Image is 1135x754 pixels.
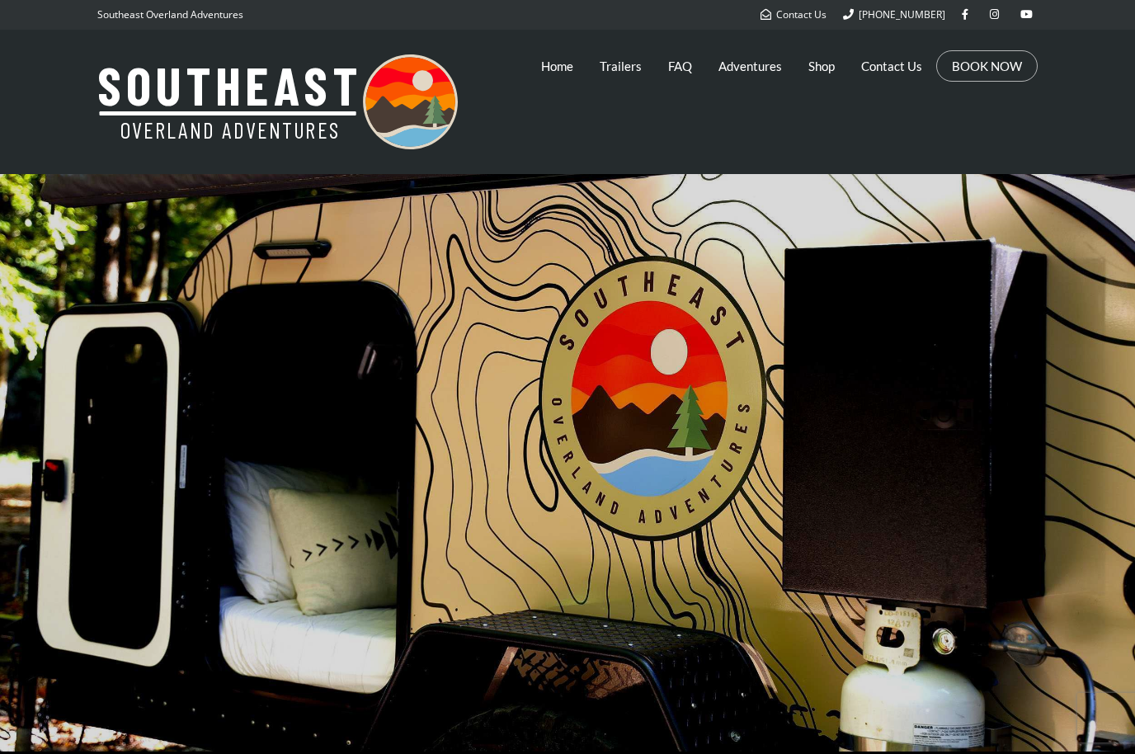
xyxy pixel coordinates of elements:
a: FAQ [668,45,692,87]
a: Shop [808,45,835,87]
a: [PHONE_NUMBER] [843,7,945,21]
img: Southeast Overland Adventures [97,54,458,149]
span: [PHONE_NUMBER] [859,7,945,21]
span: Contact Us [776,7,827,21]
a: Contact Us [861,45,922,87]
a: Contact Us [761,7,827,21]
p: Southeast Overland Adventures [97,4,243,26]
a: Trailers [600,45,642,87]
a: Adventures [718,45,782,87]
a: Home [541,45,573,87]
a: BOOK NOW [952,58,1022,74]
